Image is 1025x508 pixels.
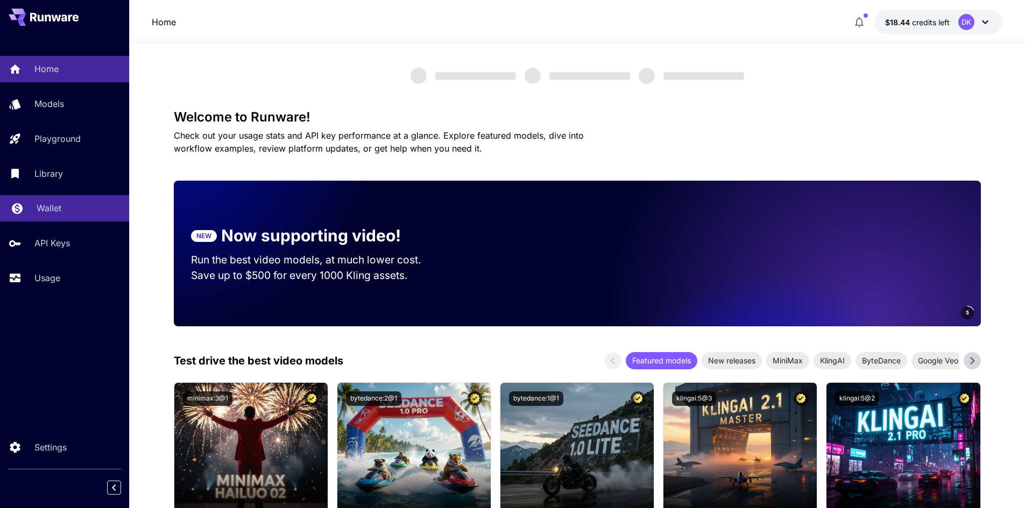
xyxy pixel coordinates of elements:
[34,237,70,249] p: API Keys
[814,355,851,366] span: KlingAI
[37,202,61,214] p: Wallet
[911,355,965,366] span: Google Veo
[957,391,972,406] button: Certified Model – Vetted for best performance and includes a commercial license.
[191,268,442,283] p: Save up to $500 for every 1000 Kling assets.
[509,391,563,406] button: bytedance:1@1
[874,10,1002,34] button: $18.4421DK
[856,352,907,369] div: ByteDance
[468,391,482,406] button: Certified Model – Vetted for best performance and includes a commercial license.
[911,352,965,369] div: Google Veo
[221,224,401,248] p: Now supporting video!
[672,391,716,406] button: klingai:5@3
[631,391,645,406] button: Certified Model – Vetted for best performance and includes a commercial license.
[626,352,697,369] div: Featured models
[183,391,232,406] button: minimax:3@1
[34,132,81,145] p: Playground
[174,110,981,125] h3: Welcome to Runware!
[174,130,584,154] span: Check out your usage stats and API key performance at a glance. Explore featured models, dive int...
[702,352,762,369] div: New releases
[856,355,907,366] span: ByteDance
[885,17,950,28] div: $18.4421
[766,352,809,369] div: MiniMax
[702,355,762,366] span: New releases
[912,18,950,27] span: credits left
[152,16,176,28] a: Home
[958,14,974,30] div: DK
[835,391,879,406] button: klingai:5@2
[107,481,121,495] button: Collapse sidebar
[34,97,64,110] p: Models
[794,391,808,406] button: Certified Model – Vetted for best performance and includes a commercial license.
[34,62,59,75] p: Home
[152,16,176,28] nav: breadcrumb
[626,355,697,366] span: Featured models
[966,309,969,317] span: 5
[885,18,912,27] span: $18.44
[766,355,809,366] span: MiniMax
[814,352,851,369] div: KlingAI
[174,353,343,369] p: Test drive the best video models
[115,478,129,497] div: Collapse sidebar
[305,391,319,406] button: Certified Model – Vetted for best performance and includes a commercial license.
[34,271,60,284] p: Usage
[346,391,401,406] button: bytedance:2@1
[34,167,63,180] p: Library
[191,252,442,268] p: Run the best video models, at much lower cost.
[34,441,67,454] p: Settings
